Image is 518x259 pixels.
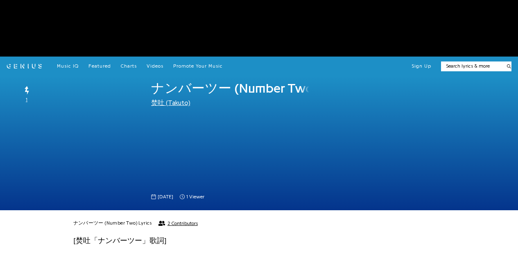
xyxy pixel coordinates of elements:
[441,63,502,70] input: Search lyrics & more
[147,63,163,70] a: Videos
[180,193,204,200] span: 1 viewer
[88,64,111,68] span: Featured
[151,100,190,106] a: 焚吐 (Takuto)
[88,63,111,70] a: Featured
[57,63,79,70] a: Music IQ
[26,96,27,103] span: 1
[186,193,204,200] span: 1 viewer
[73,220,152,227] h2: ナンバーツー (Number Two) Lyrics
[121,64,137,68] span: Charts
[412,63,431,70] button: Sign Up
[121,63,137,70] a: Charts
[57,64,79,68] span: Music IQ
[151,82,318,95] span: ナンバーツー (Number Two)
[158,220,198,226] button: 2 Contributors
[147,64,163,68] span: Videos
[158,193,173,200] span: [DATE]
[167,220,198,226] span: 2 Contributors
[173,63,223,70] a: Promote Your Music
[173,64,223,68] span: Promote Your Music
